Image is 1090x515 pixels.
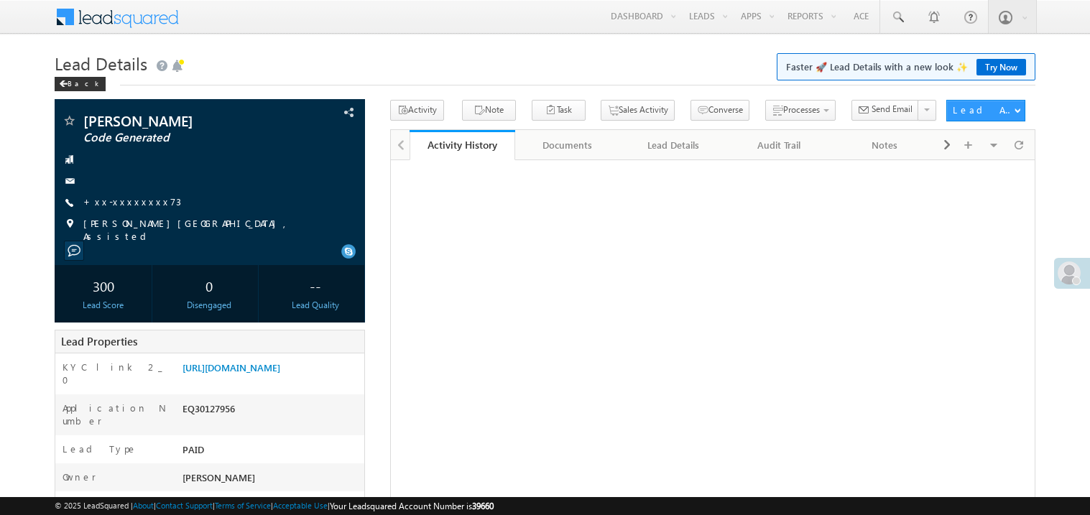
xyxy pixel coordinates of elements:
div: Lead Quality [270,299,361,312]
span: Processes [783,104,820,115]
label: KYC link 2_0 [63,361,167,386]
span: © 2025 LeadSquared | | | | | [55,499,494,513]
label: Owner [63,470,96,483]
span: Your Leadsquared Account Number is [330,501,494,511]
a: Back [55,76,113,88]
span: [PERSON_NAME] [83,113,276,128]
button: Activity [390,100,444,121]
div: Activity History [420,138,504,152]
button: Processes [765,100,836,121]
a: Lead Details [621,130,726,160]
button: Sales Activity [601,100,675,121]
button: Converse [691,100,749,121]
div: Disengaged [164,299,254,312]
div: Notes [844,136,925,154]
div: Documents [527,136,608,154]
span: Send Email [872,103,913,116]
div: Back [55,77,106,91]
a: About [133,501,154,510]
button: Lead Actions [946,100,1025,121]
a: Acceptable Use [273,501,328,510]
a: Terms of Service [215,501,271,510]
a: [URL][DOMAIN_NAME] [183,361,280,374]
div: PAID [179,442,364,463]
span: Code Generated [83,131,276,145]
a: Try Now [976,59,1026,75]
span: [PERSON_NAME][GEOGRAPHIC_DATA], Assisted [83,217,335,243]
label: Application Number [63,402,167,427]
div: EQ30127956 [179,402,364,422]
div: 300 [58,272,149,299]
div: -- [270,272,361,299]
button: Note [462,100,516,121]
label: Lead Type [63,442,137,455]
span: Lead Details [55,52,147,75]
a: Audit Trail [726,130,832,160]
a: Contact Support [156,501,213,510]
span: Faster 🚀 Lead Details with a new look ✨ [786,60,1026,74]
span: Lead Properties [61,334,137,348]
span: [PERSON_NAME] [183,471,255,483]
a: +xx-xxxxxxxx73 [83,195,181,208]
span: 39660 [472,501,494,511]
div: 0 [164,272,254,299]
div: Lead Score [58,299,149,312]
a: Documents [515,130,621,160]
div: Lead Details [632,136,713,154]
a: Notes [832,130,938,160]
button: Task [532,100,586,121]
a: Activity History [410,130,515,160]
div: Audit Trail [738,136,819,154]
button: Send Email [851,100,919,121]
div: Lead Actions [953,103,1014,116]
